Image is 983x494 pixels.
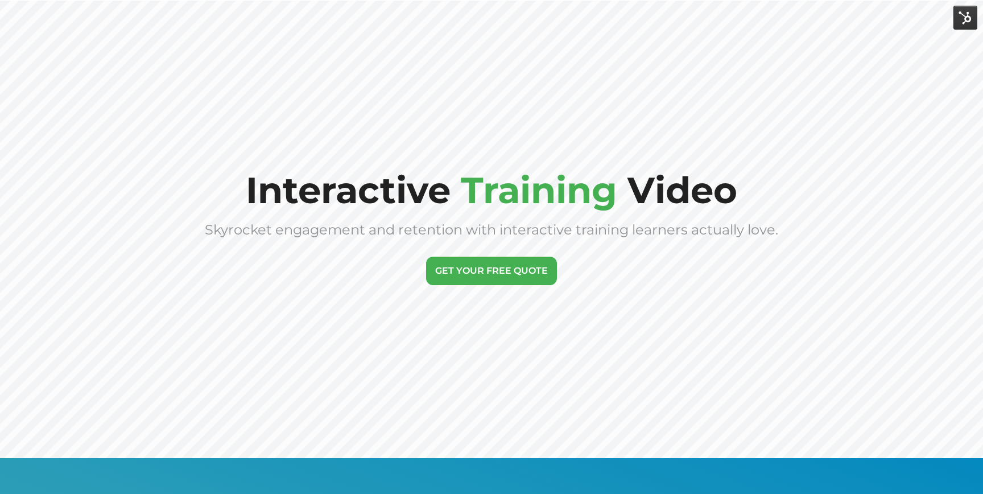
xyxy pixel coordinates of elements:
[426,257,557,285] a: GET YOUR FREE QUOTE
[246,168,451,212] span: Interactive
[205,221,778,238] span: Skyrocket engagement and retention with interactive training learners actually love.
[461,168,617,212] span: Training
[953,6,977,30] img: HubSpot Tools Menu Toggle
[627,168,737,212] span: Video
